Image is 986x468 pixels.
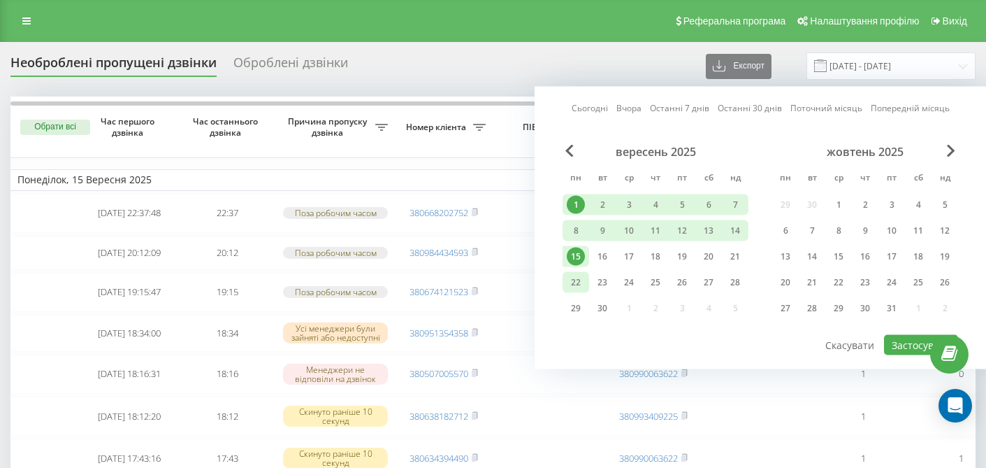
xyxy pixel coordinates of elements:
abbr: четвер [645,169,666,190]
a: 380990063622 [619,452,678,465]
div: чт 16 жовт 2025 р. [852,246,878,267]
span: Реферальна програма [683,15,786,27]
a: Останні 30 днів [718,101,782,115]
div: 3 [883,196,901,214]
abbr: четвер [855,169,876,190]
div: 24 [883,274,901,292]
div: 6 [699,196,718,214]
td: [DATE] 22:37:48 [80,194,178,233]
div: чт 25 вер 2025 р. [642,272,669,293]
div: 5 [673,196,691,214]
span: Час останнього дзвінка [189,116,265,138]
div: 15 [567,248,585,266]
td: [DATE] 19:15:47 [80,273,178,312]
div: вт 7 жовт 2025 р. [799,220,825,241]
div: нд 19 жовт 2025 р. [931,246,958,267]
div: пт 3 жовт 2025 р. [878,194,905,215]
div: 20 [699,248,718,266]
div: 6 [776,222,795,240]
div: пн 15 вер 2025 р. [563,246,589,267]
div: ср 10 вер 2025 р. [616,220,642,241]
div: 13 [699,222,718,240]
button: Застосувати [884,335,958,355]
div: пн 8 вер 2025 р. [563,220,589,241]
div: Оброблені дзвінки [233,55,348,77]
div: ср 17 вер 2025 р. [616,246,642,267]
td: [DATE] 18:12:20 [80,397,178,436]
div: вт 14 жовт 2025 р. [799,246,825,267]
div: Усі менеджери були зайняті або недоступні [283,322,388,343]
div: нд 7 вер 2025 р. [722,194,748,215]
div: 23 [856,274,874,292]
div: 18 [909,248,927,266]
span: Причина пропуску дзвінка [283,116,375,138]
div: Open Intercom Messenger [938,389,972,423]
abbr: неділя [934,169,955,190]
div: Необроблені пропущені дзвінки [10,55,217,77]
div: чт 2 жовт 2025 р. [852,194,878,215]
div: ср 24 вер 2025 р. [616,272,642,293]
div: 17 [883,248,901,266]
div: 13 [776,248,795,266]
div: 8 [567,222,585,240]
div: 21 [803,274,821,292]
div: 16 [856,248,874,266]
button: Обрати всі [20,120,90,135]
div: Поза робочим часом [283,286,388,298]
div: вт 16 вер 2025 р. [589,246,616,267]
div: Менеджери не відповіли на дзвінок [283,364,388,385]
div: нд 14 вер 2025 р. [722,220,748,241]
span: Час першого дзвінка [92,116,167,138]
abbr: середа [618,169,639,190]
td: 20:12 [178,236,276,270]
a: 380668202752 [409,206,468,219]
div: сб 20 вер 2025 р. [695,246,722,267]
div: Скинуто раніше 10 секунд [283,406,388,427]
div: 28 [803,299,821,318]
div: пн 1 вер 2025 р. [563,194,589,215]
div: вт 21 жовт 2025 р. [799,272,825,293]
div: пт 10 жовт 2025 р. [878,220,905,241]
div: 29 [829,299,848,318]
div: пт 17 жовт 2025 р. [878,246,905,267]
div: сб 18 жовт 2025 р. [905,246,931,267]
span: Номер клієнта [402,122,473,133]
div: сб 4 жовт 2025 р. [905,194,931,215]
div: ср 22 жовт 2025 р. [825,272,852,293]
div: нд 28 вер 2025 р. [722,272,748,293]
div: 18 [646,248,665,266]
div: 25 [646,274,665,292]
div: 1 [567,196,585,214]
abbr: вівторок [592,169,613,190]
a: Поточний місяць [790,101,862,115]
div: 20 [776,274,795,292]
div: сб 6 вер 2025 р. [695,194,722,215]
div: пт 26 вер 2025 р. [669,272,695,293]
button: Експорт [706,54,771,79]
div: пн 22 вер 2025 р. [563,272,589,293]
div: 23 [593,274,611,292]
a: 380951354358 [409,327,468,339]
div: 11 [646,222,665,240]
div: 21 [726,248,744,266]
div: 8 [829,222,848,240]
div: пт 5 вер 2025 р. [669,194,695,215]
div: ср 29 жовт 2025 р. [825,298,852,319]
div: чт 23 жовт 2025 р. [852,272,878,293]
div: 14 [803,248,821,266]
abbr: понеділок [565,169,586,190]
div: чт 18 вер 2025 р. [642,246,669,267]
abbr: п’ятниця [672,169,693,190]
div: пт 24 жовт 2025 р. [878,272,905,293]
td: [DATE] 20:12:09 [80,236,178,270]
div: нд 12 жовт 2025 р. [931,220,958,241]
div: ср 1 жовт 2025 р. [825,194,852,215]
td: 18:34 [178,315,276,352]
div: пн 20 жовт 2025 р. [772,272,799,293]
div: 12 [673,222,691,240]
span: Налаштування профілю [810,15,919,27]
span: Previous Month [565,145,574,157]
div: 17 [620,248,638,266]
div: 22 [567,274,585,292]
div: 28 [726,274,744,292]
